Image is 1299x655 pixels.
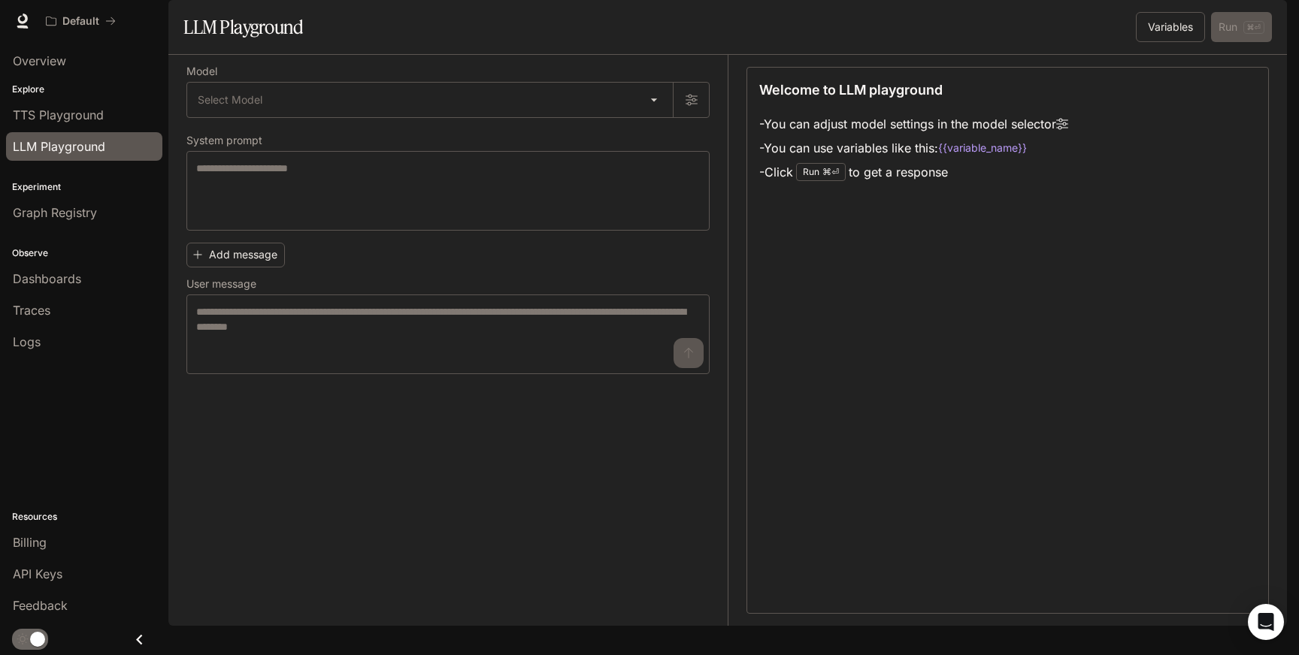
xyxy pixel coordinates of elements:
[187,83,673,117] div: Select Model
[822,168,839,177] p: ⌘⏎
[759,112,1068,136] li: - You can adjust model settings in the model selector
[938,140,1027,155] code: {{variable_name}}
[39,6,123,36] button: All workspaces
[759,136,1068,160] li: - You can use variables like this:
[1136,12,1205,42] button: Variables
[186,243,285,267] button: Add message
[183,12,303,42] h1: LLM Playground
[186,135,262,146] p: System prompt
[186,66,217,77] p: Model
[198,92,262,107] span: Select Model
[62,15,99,28] p: Default
[1248,604,1284,640] div: Open Intercom Messenger
[759,160,1068,184] li: - Click to get a response
[759,80,943,100] p: Welcome to LLM playground
[186,279,256,289] p: User message
[796,163,846,181] div: Run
